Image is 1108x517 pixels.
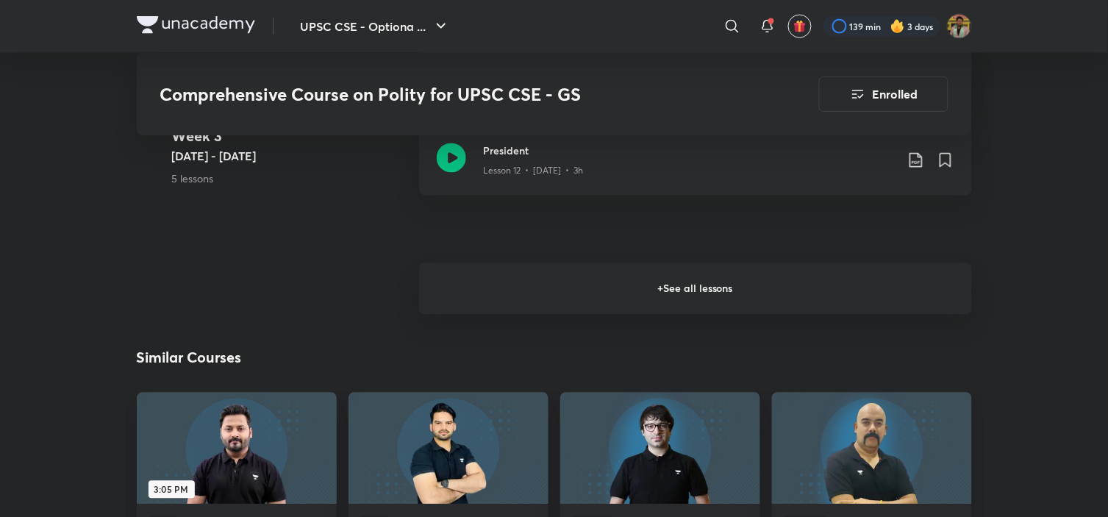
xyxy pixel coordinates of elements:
[419,263,972,315] h6: + See all lessons
[560,393,760,504] a: new-thumbnail
[788,15,812,38] button: avatar
[292,12,459,41] button: UPSC CSE - Optiona ...
[137,347,242,369] h2: Similar Courses
[172,126,407,148] h4: Week 3
[172,148,407,165] h5: [DATE] - [DATE]
[135,391,338,505] img: new-thumbnail
[947,14,972,39] img: Akshat Tiwari
[172,171,407,187] p: 5 lessons
[137,393,337,504] a: new-thumbnail3:05 PM
[770,391,973,505] img: new-thumbnail
[484,143,896,159] h3: President
[419,126,972,213] a: PresidentLesson 12 • [DATE] • 3h
[149,481,195,499] span: 3:05 PM
[137,16,255,34] img: Company Logo
[346,391,550,505] img: new-thumbnail
[160,84,736,105] h3: Comprehensive Course on Polity for UPSC CSE - GS
[772,393,972,504] a: new-thumbnail
[819,76,948,112] button: Enrolled
[890,19,905,34] img: streak
[137,16,255,38] a: Company Logo
[484,165,584,178] p: Lesson 12 • [DATE] • 3h
[558,391,762,505] img: new-thumbnail
[349,393,548,504] a: new-thumbnail
[793,20,807,33] img: avatar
